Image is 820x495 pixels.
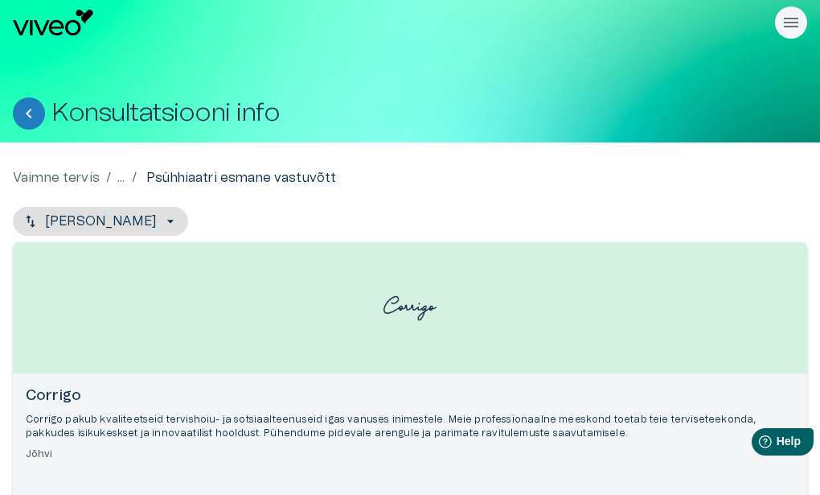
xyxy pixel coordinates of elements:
[13,168,100,188] a: Vaimne tervis
[13,10,93,35] img: Viveo logo
[695,422,820,467] iframe: Help widget launcher
[13,10,769,35] a: Navigate to homepage
[13,97,45,130] button: Tagasi
[117,168,125,188] p: ...
[51,99,280,127] h1: Konsultatsiooni info
[45,212,156,231] p: [PERSON_NAME]
[378,283,442,334] img: Corrigo logo
[775,6,807,39] button: Rippmenüü nähtavus
[132,168,137,188] p: /
[13,207,188,236] button: [PERSON_NAME]
[146,168,336,188] p: Psühhiaatri esmane vastuvõtt
[26,448,794,461] h6: Jõhvi
[26,386,794,406] h6: Corrigo
[26,413,794,440] p: Corrigo pakub kvaliteetseid tervishoiu- ja sotsiaalteenuseid igas vanuses inimestele. Meie profes...
[106,168,111,188] p: /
